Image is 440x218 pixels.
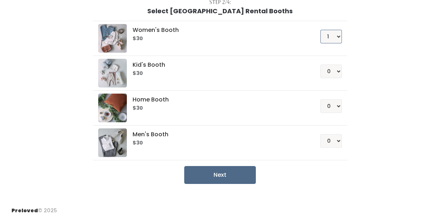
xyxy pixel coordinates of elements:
[133,131,303,138] h5: Men's Booth
[133,71,303,76] h6: $30
[98,94,127,122] img: preloved logo
[133,140,303,146] h6: $30
[98,128,127,157] img: preloved logo
[98,59,127,87] img: preloved logo
[133,36,303,42] h6: $30
[147,8,293,15] h1: Select [GEOGRAPHIC_DATA] Rental Booths
[11,207,38,214] span: Preloved
[133,105,303,111] h6: $30
[133,27,303,33] h5: Women's Booth
[11,201,57,214] div: © 2025
[133,62,303,68] h5: Kid's Booth
[133,96,303,103] h5: Home Booth
[98,24,127,53] img: preloved logo
[184,166,256,184] button: Next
